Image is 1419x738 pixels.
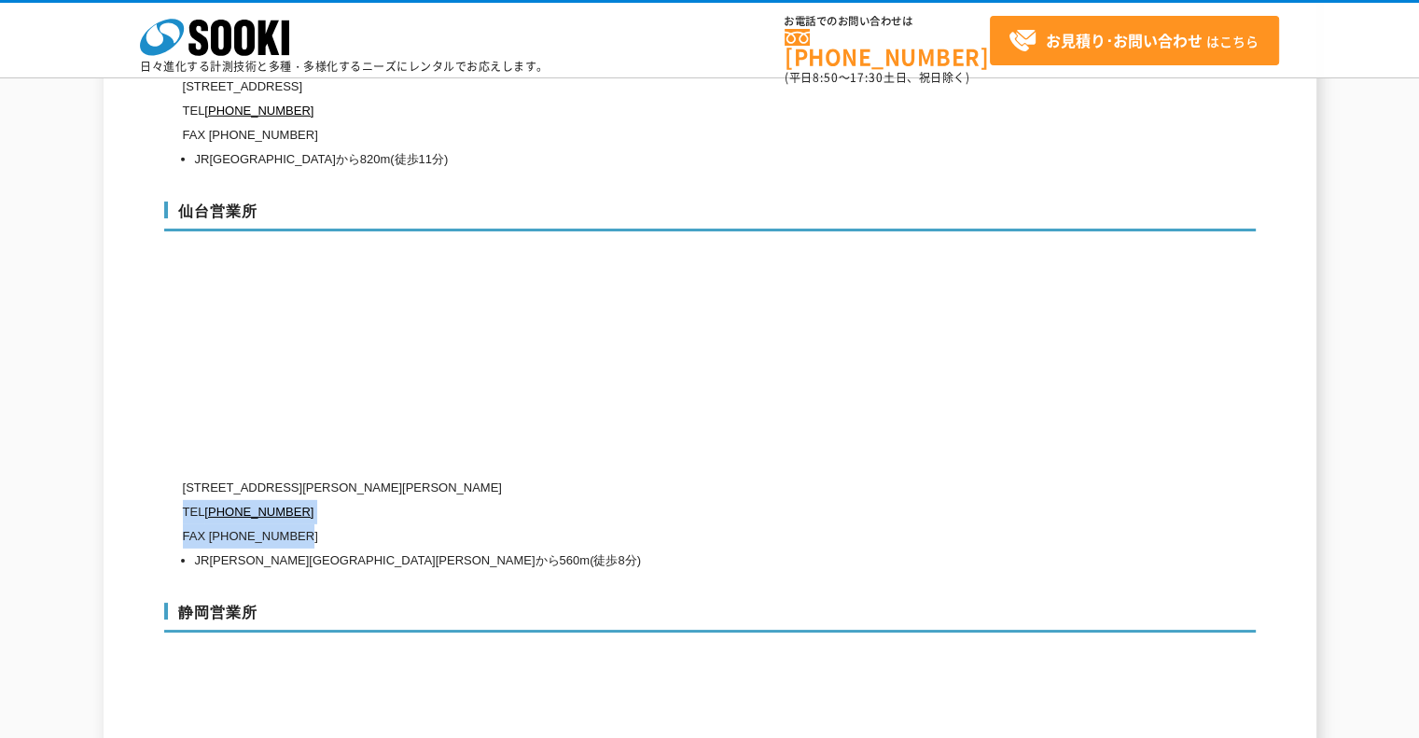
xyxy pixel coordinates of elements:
p: FAX [PHONE_NUMBER] [183,524,1078,549]
a: お見積り･お問い合わせはこちら [990,16,1279,65]
h3: 静岡営業所 [164,603,1256,633]
a: [PHONE_NUMBER] [785,29,990,67]
h3: 仙台営業所 [164,202,1256,231]
span: 17:30 [850,69,883,86]
p: TEL [183,99,1078,123]
span: はこちら [1009,27,1259,55]
p: 日々進化する計測技術と多種・多様化するニーズにレンタルでお応えします。 [140,61,549,72]
li: JR[GEOGRAPHIC_DATA]から820m(徒歩11分) [195,147,1078,172]
li: JR[PERSON_NAME][GEOGRAPHIC_DATA][PERSON_NAME]から560m(徒歩8分) [195,549,1078,573]
span: 8:50 [813,69,839,86]
a: [PHONE_NUMBER] [204,104,313,118]
span: お電話でのお問い合わせは [785,16,990,27]
p: FAX [PHONE_NUMBER] [183,123,1078,147]
p: [STREET_ADDRESS][PERSON_NAME][PERSON_NAME] [183,476,1078,500]
p: [STREET_ADDRESS] [183,75,1078,99]
a: [PHONE_NUMBER] [204,505,313,519]
strong: お見積り･お問い合わせ [1046,29,1203,51]
p: TEL [183,500,1078,524]
span: (平日 ～ 土日、祝日除く) [785,69,969,86]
